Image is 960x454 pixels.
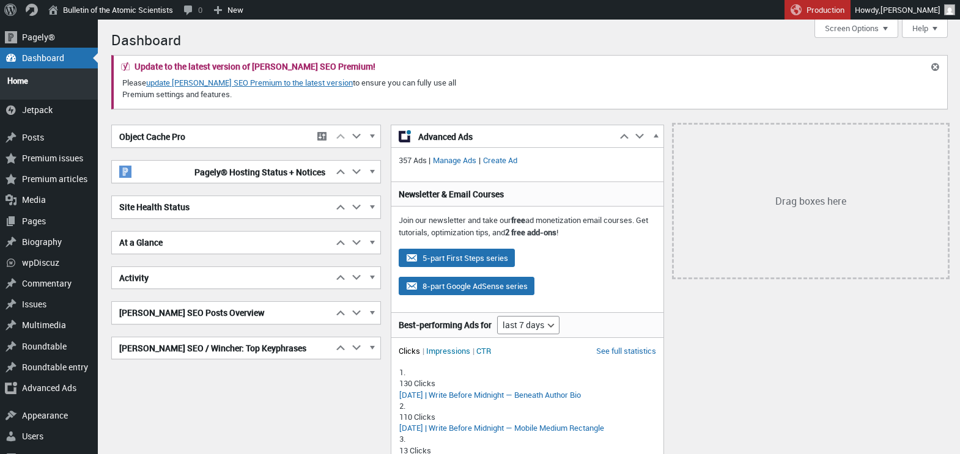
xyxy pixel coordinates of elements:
button: 8-part Google AdSense series [399,277,534,295]
h2: Object Cache Pro [112,126,311,148]
div: 3. [399,433,656,444]
h2: Site Health Status [112,196,333,218]
h2: At a Glance [112,232,333,254]
span: Advanced Ads [418,131,609,143]
p: 357 Ads | | [399,155,657,167]
h2: Update to the latest version of [PERSON_NAME] SEO Premium! [135,62,375,71]
a: [DATE] | Write Before Midnight — Mobile Medium Rectangle [399,422,604,433]
strong: 2 free add-ons [505,227,556,238]
img: pagely-w-on-b20x20.png [119,166,131,178]
li: Impressions [426,345,474,356]
a: Create Ad [481,155,520,166]
a: See full statistics [596,345,656,356]
h3: Best-performing Ads for [399,319,492,331]
h2: [PERSON_NAME] SEO Posts Overview [112,302,333,324]
div: 130 Clicks [399,378,656,389]
span: [PERSON_NAME] [881,4,940,15]
h3: Newsletter & Email Courses [399,188,657,200]
button: 5-part First Steps series [399,249,515,267]
p: Please to ensure you can fully use all Premium settings and features. [121,76,490,101]
h1: Dashboard [111,26,948,52]
a: Manage Ads [430,155,479,166]
button: Screen Options [814,20,898,38]
h2: [PERSON_NAME] SEO / Wincher: Top Keyphrases [112,337,333,359]
li: Clicks [399,345,424,356]
div: 110 Clicks [399,411,656,422]
h2: Activity [112,267,333,289]
button: Help [902,20,948,38]
li: CTR [476,345,491,356]
p: Join our newsletter and take our ad monetization email courses. Get tutorials, optimization tips,... [399,214,657,238]
a: [DATE] | Write Before Midnight — Beneath Author Bio [399,389,581,400]
h2: Pagely® Hosting Status + Notices [112,161,333,183]
div: 1. [399,367,656,378]
a: update [PERSON_NAME] SEO Premium to the latest version [146,77,353,88]
strong: free [511,214,525,225]
div: 2. [399,400,656,411]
